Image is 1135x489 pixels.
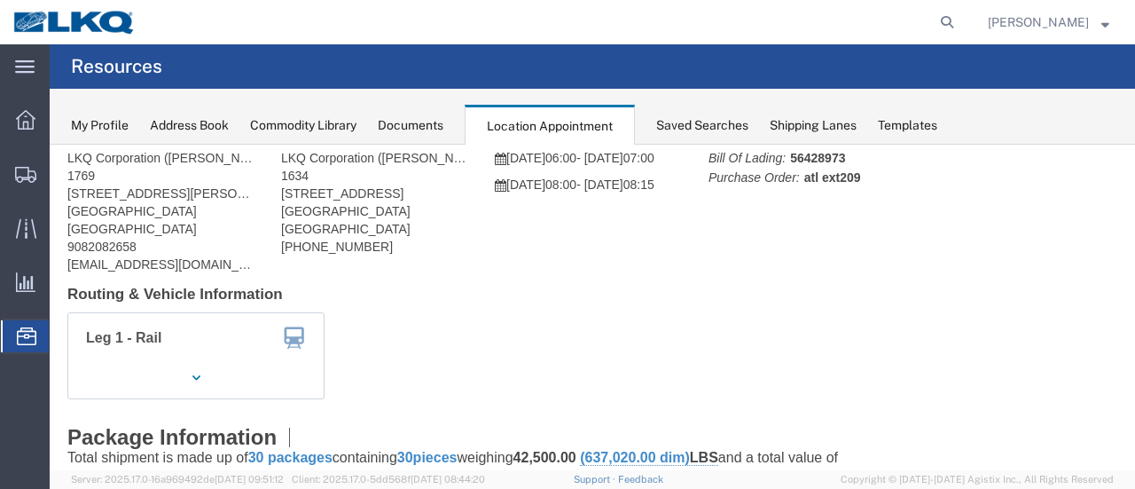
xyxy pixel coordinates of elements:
[50,145,1135,470] iframe: FS Legacy Container
[71,44,162,89] h4: Resources
[987,12,1110,33] button: [PERSON_NAME]
[656,116,748,135] div: Saved Searches
[770,116,857,135] div: Shipping Lanes
[618,474,663,485] a: Feedback
[292,474,485,485] span: Client: 2025.17.0-5dd568f
[378,116,443,135] div: Documents
[465,105,635,146] div: Location Appointment
[12,9,137,35] img: logo
[71,116,129,135] div: My Profile
[215,474,284,485] span: [DATE] 09:51:12
[71,474,284,485] span: Server: 2025.17.0-16a969492de
[878,116,937,135] div: Templates
[988,12,1089,32] span: Sopha Sam
[150,116,229,135] div: Address Book
[574,474,618,485] a: Support
[250,116,356,135] div: Commodity Library
[411,474,485,485] span: [DATE] 08:44:20
[841,472,1114,487] span: Copyright © [DATE]-[DATE] Agistix Inc., All Rights Reserved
